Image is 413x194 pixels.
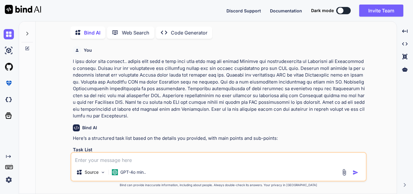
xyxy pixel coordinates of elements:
p: GPT-4o min.. [120,169,146,175]
p: Bind can provide inaccurate information, including about people. Always double-check its answers.... [70,183,367,187]
p: l ipsu dolor sita consect.. adipis elit sedd e temp inci utla etdo mag ali enimad Minimve qui nos... [73,58,366,120]
img: chat [4,29,14,39]
h3: Task List [73,146,366,153]
img: premium [4,78,14,88]
img: ai-studio [4,45,14,56]
img: darkCloudIdeIcon [4,94,14,105]
h6: You [84,47,92,53]
h6: Bind AI [82,125,97,131]
button: Documentation [270,8,302,14]
img: attachment [341,169,348,176]
p: Here’s a structured task list based on the details you provided, with main points and sub-points: [73,135,366,142]
img: GPT-4o mini [112,169,118,175]
img: settings [4,175,14,185]
p: Code Generator [171,29,207,36]
button: Discord Support [226,8,261,14]
p: Bind AI [84,29,100,36]
img: Bind AI [5,5,41,14]
img: githubLight [4,62,14,72]
p: Web Search [122,29,149,36]
span: Documentation [270,8,302,13]
p: Source [85,169,99,175]
span: Dark mode [311,8,334,14]
img: icon [353,169,359,176]
span: Discord Support [226,8,261,13]
button: Invite Team [359,5,403,17]
img: Pick Models [100,170,106,175]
